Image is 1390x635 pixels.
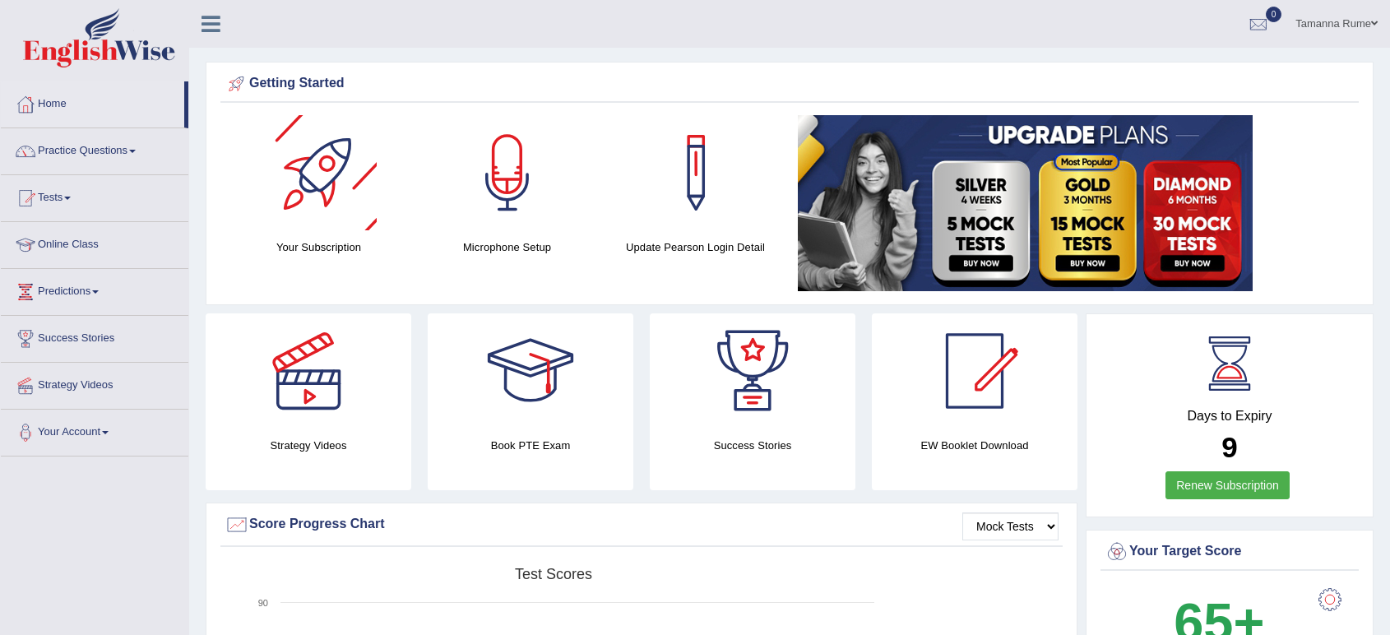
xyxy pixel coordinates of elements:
text: 90 [258,598,268,608]
div: Score Progress Chart [225,512,1059,537]
img: small5.jpg [798,115,1253,291]
a: Online Class [1,222,188,263]
a: Strategy Videos [1,363,188,404]
div: Getting Started [225,72,1355,96]
h4: Days to Expiry [1105,409,1355,424]
a: Tests [1,175,188,216]
tspan: Test scores [515,566,592,582]
a: Predictions [1,269,188,310]
a: Practice Questions [1,128,188,169]
div: Your Target Score [1105,540,1355,564]
span: 0 [1266,7,1282,22]
h4: Update Pearson Login Detail [609,239,781,256]
h4: Strategy Videos [206,437,411,454]
a: Success Stories [1,316,188,357]
h4: Your Subscription [233,239,405,256]
a: Renew Subscription [1165,471,1290,499]
a: Your Account [1,410,188,451]
h4: Microphone Setup [421,239,593,256]
h4: Book PTE Exam [428,437,633,454]
a: Home [1,81,184,123]
h4: EW Booklet Download [872,437,1077,454]
b: 9 [1221,431,1237,463]
h4: Success Stories [650,437,855,454]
